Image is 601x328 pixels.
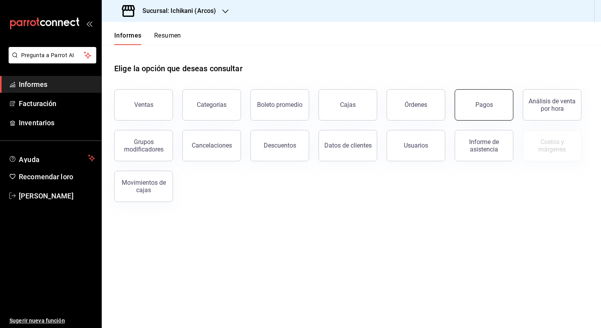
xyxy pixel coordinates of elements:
[122,179,166,194] font: Movimientos de cajas
[257,101,302,108] font: Boleto promedio
[192,142,232,149] font: Cancelaciones
[182,130,241,161] button: Cancelaciones
[19,80,47,88] font: Informes
[340,101,356,108] font: Cajas
[114,171,173,202] button: Movimientos de cajas
[455,89,513,121] button: Pagos
[19,119,54,127] font: Inventarios
[86,20,92,27] button: abrir_cajón_menú
[19,173,73,181] font: Recomendar loro
[538,138,566,153] font: Costos y márgenes
[318,89,377,121] button: Cajas
[529,97,576,112] font: Análisis de venta por hora
[523,130,581,161] button: Contrata inventarios para ver este informe
[134,101,153,108] font: Ventas
[114,31,181,45] div: pestañas de navegación
[387,130,445,161] button: Usuarios
[9,47,96,63] button: Pregunta a Parrot AI
[455,130,513,161] button: Informe de asistencia
[124,138,164,153] font: Grupos modificadores
[114,64,243,73] font: Elige la opción que deseas consultar
[264,142,296,149] font: Descuentos
[21,52,74,58] font: Pregunta a Parrot AI
[318,130,377,161] button: Datos de clientes
[19,192,74,200] font: [PERSON_NAME]
[523,89,581,121] button: Análisis de venta por hora
[324,142,372,149] font: Datos de clientes
[469,138,499,153] font: Informe de asistencia
[114,32,142,39] font: Informes
[19,99,56,108] font: Facturación
[404,142,428,149] font: Usuarios
[475,101,493,108] font: Pagos
[250,89,309,121] button: Boleto promedio
[142,7,216,14] font: Sucursal: Ichikani (Arcos)
[387,89,445,121] button: Órdenes
[114,89,173,121] button: Ventas
[114,130,173,161] button: Grupos modificadores
[250,130,309,161] button: Descuentos
[405,101,427,108] font: Órdenes
[154,32,181,39] font: Resumen
[5,57,96,65] a: Pregunta a Parrot AI
[19,155,40,164] font: Ayuda
[182,89,241,121] button: Categorías
[9,317,65,324] font: Sugerir nueva función
[197,101,227,108] font: Categorías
